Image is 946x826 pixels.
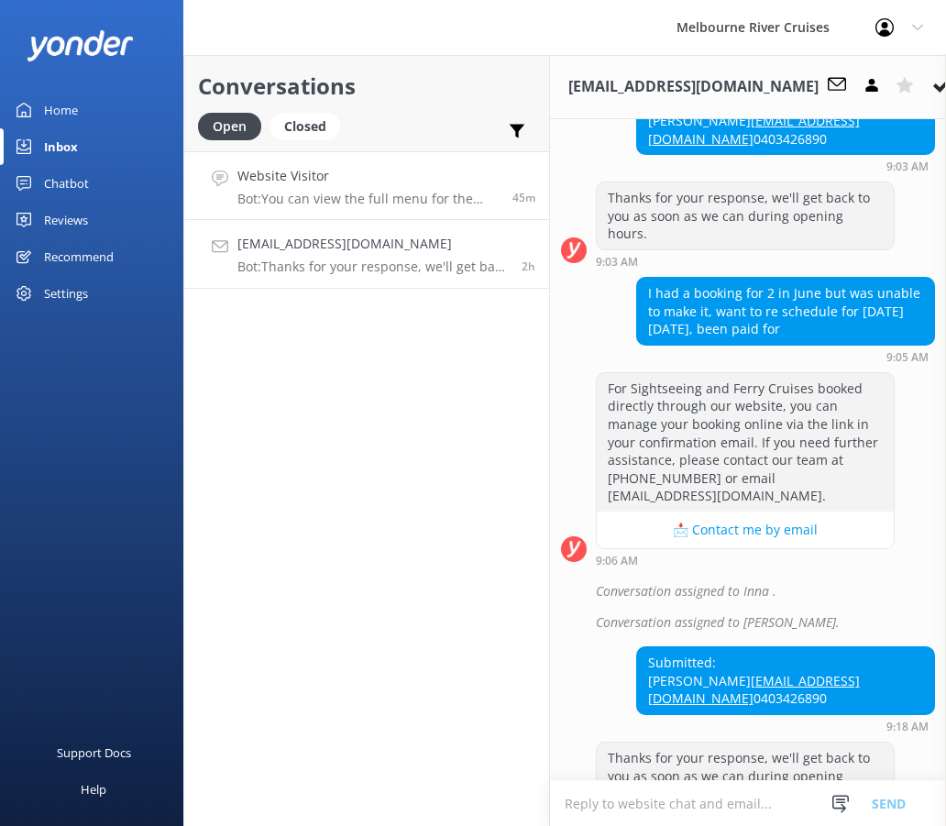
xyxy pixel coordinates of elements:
[81,771,106,808] div: Help
[596,576,935,607] div: Conversation assigned to Inna .
[237,191,499,207] p: Bot: You can view the full menu for the Spirit of Melbourne Lunch Cruise, which includes gluten-f...
[522,259,535,274] span: 09:18am 13-Aug-2025 (UTC +10:00) Australia/Sydney
[184,151,549,220] a: Website VisitorBot:You can view the full menu for the Spirit of Melbourne Lunch Cruise, which inc...
[561,607,935,638] div: 2025-08-12T23:11:58.630
[237,166,499,186] h4: Website Visitor
[637,88,934,155] div: Submitted: [PERSON_NAME] 0403426890
[596,257,638,268] strong: 9:03 AM
[637,278,934,345] div: I had a booking for 2 in June but was unable to make it, want to re schedule for [DATE] [DATE], b...
[198,113,261,140] div: Open
[237,259,508,275] p: Bot: Thanks for your response, we'll get back to you as soon as we can during opening hours.
[636,160,935,172] div: 09:03am 13-Aug-2025 (UTC +10:00) Australia/Sydney
[270,113,340,140] div: Closed
[57,734,131,771] div: Support Docs
[636,350,935,363] div: 09:05am 13-Aug-2025 (UTC +10:00) Australia/Sydney
[886,352,929,363] strong: 9:05 AM
[270,116,349,136] a: Closed
[597,512,894,548] button: 📩 Contact me by email
[648,672,860,708] a: [EMAIL_ADDRESS][DOMAIN_NAME]
[596,556,638,567] strong: 9:06 AM
[44,238,114,275] div: Recommend
[44,128,78,165] div: Inbox
[44,202,88,238] div: Reviews
[568,75,819,99] h3: [EMAIL_ADDRESS][DOMAIN_NAME]
[596,554,895,567] div: 09:06am 13-Aug-2025 (UTC +10:00) Australia/Sydney
[27,30,133,61] img: yonder-white-logo.png
[597,743,894,809] div: Thanks for your response, we'll get back to you as soon as we can during opening hours.
[198,69,535,104] h2: Conversations
[184,220,549,289] a: [EMAIL_ADDRESS][DOMAIN_NAME]Bot:Thanks for your response, we'll get back to you as soon as we can...
[886,161,929,172] strong: 9:03 AM
[596,255,895,268] div: 09:03am 13-Aug-2025 (UTC +10:00) Australia/Sydney
[198,116,270,136] a: Open
[648,112,860,148] a: [EMAIL_ADDRESS][DOMAIN_NAME]
[44,275,88,312] div: Settings
[44,165,89,202] div: Chatbot
[237,234,508,254] h4: [EMAIL_ADDRESS][DOMAIN_NAME]
[597,373,894,512] div: For Sightseeing and Ferry Cruises booked directly through our website, you can manage your bookin...
[886,721,929,732] strong: 9:18 AM
[561,576,935,607] div: 2025-08-12T23:11:07.217
[596,607,935,638] div: Conversation assigned to [PERSON_NAME].
[637,647,934,714] div: Submitted: [PERSON_NAME] 0403426890
[512,190,535,205] span: 11:27am 13-Aug-2025 (UTC +10:00) Australia/Sydney
[44,92,78,128] div: Home
[636,720,935,732] div: 09:18am 13-Aug-2025 (UTC +10:00) Australia/Sydney
[597,182,894,249] div: Thanks for your response, we'll get back to you as soon as we can during opening hours.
